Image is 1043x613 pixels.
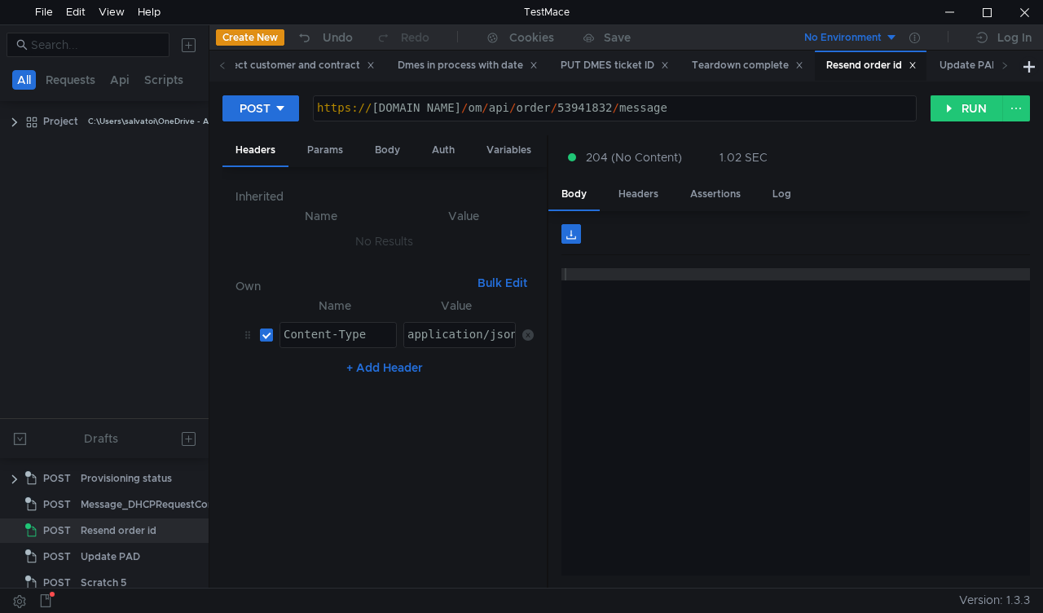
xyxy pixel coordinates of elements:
button: Redo [364,25,441,50]
div: Drafts [84,429,118,448]
div: Undo [323,28,353,47]
button: No Environment [785,24,898,51]
div: Cookies [509,28,554,47]
h6: Own [235,276,471,296]
span: POST [43,466,71,491]
div: Body [362,135,413,165]
div: Log [759,179,804,209]
div: Update PAD [81,545,140,569]
div: Void order and disconnect customer and contract [121,57,375,74]
button: Requests [41,70,100,90]
button: Scripts [139,70,188,90]
div: Project [43,109,78,134]
button: POST [222,95,299,121]
button: All [12,70,36,90]
div: Resend order id [826,57,917,74]
div: PUT DMES ticket ID [561,57,669,74]
div: No Environment [804,30,882,46]
span: POST [43,545,71,569]
button: Bulk Edit [471,273,534,293]
div: Assertions [677,179,754,209]
span: POST [43,492,71,517]
div: Update PAD [940,57,1014,74]
button: Api [105,70,134,90]
div: Dmes in process with date [398,57,538,74]
th: Name [273,296,397,315]
span: POST [43,518,71,543]
span: 204 (No Content) [586,148,682,166]
div: Body [548,179,600,211]
div: Provisioning status [81,466,172,491]
span: POST [43,571,71,595]
button: + Add Header [340,358,429,377]
div: POST [240,99,271,117]
div: Scratch 5 [81,571,126,595]
div: Headers [605,179,671,209]
span: Version: 1.3.3 [959,589,1030,612]
div: 1.02 SEC [720,150,768,165]
h6: Inherited [235,187,534,206]
div: Resend order id [81,518,156,543]
div: Log In [997,28,1032,47]
th: Value [397,296,516,315]
th: Value [394,206,534,226]
div: Headers [222,135,288,167]
div: Auth [419,135,468,165]
button: RUN [931,95,1003,121]
div: Message_DHCPRequestCompleted [81,492,248,517]
button: Create New [216,29,284,46]
div: Save [604,32,631,43]
div: Params [294,135,356,165]
input: Search... [31,36,160,54]
div: Teardown complete [692,57,803,74]
div: C:\Users\salvatoi\OneDrive - AMDOCS\Backup Folders\Documents\testmace\Project [88,109,418,134]
th: Name [249,206,394,226]
div: Redo [401,28,429,47]
nz-embed-empty: No Results [355,234,413,249]
button: Undo [284,25,364,50]
div: Variables [473,135,544,165]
